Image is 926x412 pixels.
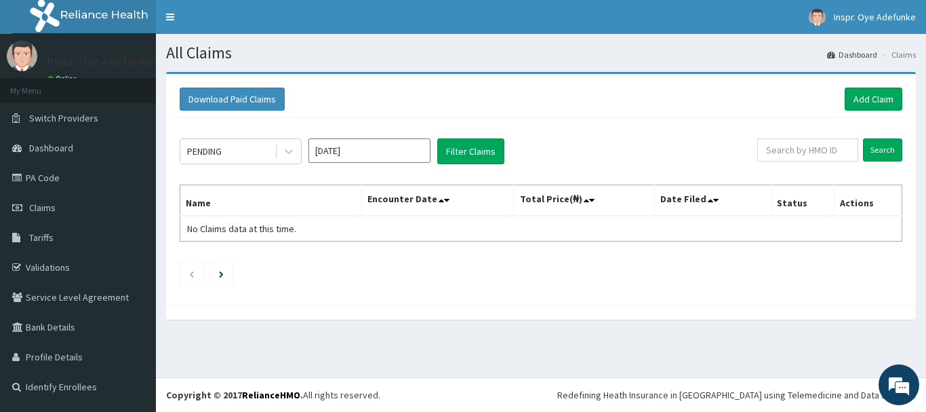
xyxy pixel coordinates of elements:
[308,138,430,163] input: Select Month and Year
[514,185,655,217] th: Total Price(₦)
[834,185,902,217] th: Actions
[219,267,224,280] a: Next page
[757,138,858,162] input: Search by HMO ID
[166,44,916,62] h1: All Claims
[771,185,834,217] th: Status
[156,377,926,412] footer: All rights reserved.
[362,185,514,217] th: Encounter Date
[7,41,37,71] img: User Image
[863,138,902,162] input: Search
[47,55,153,67] p: Inspr. Oye Adefunke
[879,49,916,60] li: Claims
[242,389,300,401] a: RelianceHMO
[809,9,826,26] img: User Image
[166,389,303,401] strong: Copyright © 2017 .
[187,223,296,235] span: No Claims data at this time.
[180,185,362,217] th: Name
[29,112,98,124] span: Switch Providers
[827,49,877,60] a: Dashboard
[47,74,80,83] a: Online
[187,145,222,158] div: PENDING
[180,88,285,111] button: Download Paid Claims
[437,138,504,164] button: Filter Claims
[845,88,902,111] a: Add Claim
[655,185,771,217] th: Date Filed
[29,202,56,214] span: Claims
[29,142,73,154] span: Dashboard
[188,267,195,280] a: Previous page
[834,11,916,23] span: Inspr. Oye Adefunke
[557,388,916,402] div: Redefining Heath Insurance in [GEOGRAPHIC_DATA] using Telemedicine and Data Science!
[29,231,54,244] span: Tariffs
